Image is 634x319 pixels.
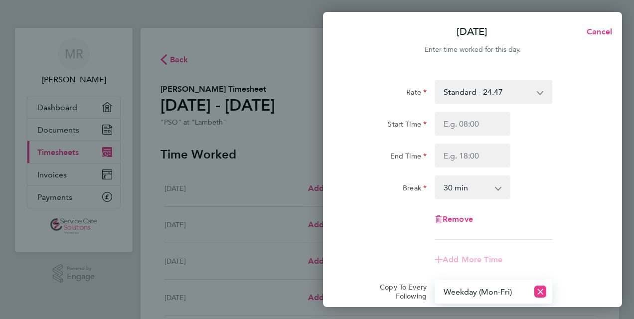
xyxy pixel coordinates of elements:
label: Break [403,183,427,195]
label: Rate [406,88,427,100]
input: E.g. 08:00 [435,112,510,136]
button: Remove [435,215,473,223]
button: Cancel [571,22,622,42]
input: E.g. 18:00 [435,144,510,167]
button: Reset selection [534,281,546,303]
p: [DATE] [457,25,487,39]
label: Start Time [388,120,427,132]
span: Remove [443,214,473,224]
label: End Time [390,152,427,163]
div: Enter time worked for this day. [323,44,622,56]
span: Cancel [584,27,612,36]
label: Copy To Every Following [372,283,427,301]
